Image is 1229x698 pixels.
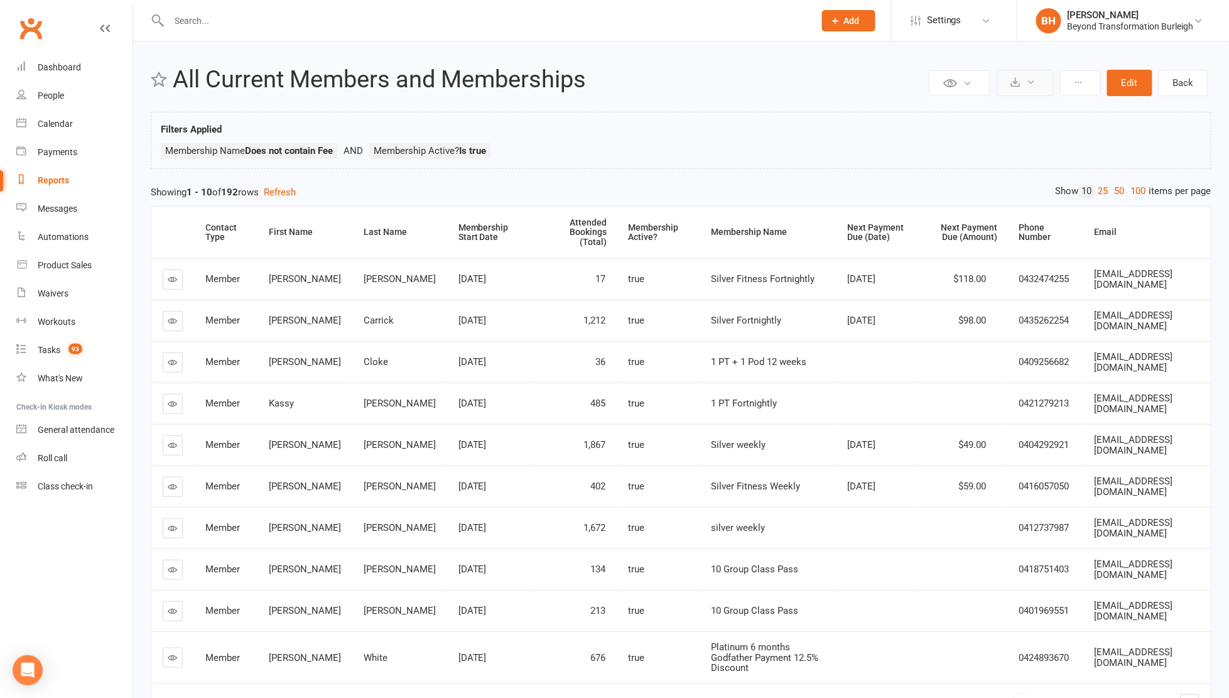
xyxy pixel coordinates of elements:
[205,273,240,285] span: Member
[958,315,986,326] span: $98.00
[711,481,800,492] span: Silver Fitness Weekly
[711,398,777,409] span: 1 PT Fortnightly
[165,12,806,30] input: Search...
[38,345,60,355] div: Tasks
[590,652,605,663] span: 676
[848,481,876,492] span: [DATE]
[205,223,247,243] div: Contact Type
[711,356,806,368] span: 1 PT + 1 Pod 12 weeks
[590,605,605,616] span: 213
[38,260,92,270] div: Product Sales
[269,398,294,409] span: Kassy
[458,522,487,533] span: [DATE]
[1079,185,1095,198] a: 10
[205,564,240,575] span: Member
[16,336,133,364] a: Tasks 93
[711,641,818,673] span: Platinum 6 months Godfather Payment 12.5% Discount
[364,605,436,616] span: [PERSON_NAME]
[848,439,876,450] span: [DATE]
[848,273,876,285] span: [DATE]
[187,187,212,198] strong: 1 - 10
[245,145,333,156] strong: Does not contain Fee
[205,605,240,616] span: Member
[205,652,240,663] span: Member
[165,145,333,156] span: Membership Name
[269,605,341,616] span: [PERSON_NAME]
[16,166,133,195] a: Reports
[16,53,133,82] a: Dashboard
[628,356,644,368] span: true
[205,398,240,409] span: Member
[364,564,436,575] span: [PERSON_NAME]
[590,398,605,409] span: 485
[269,227,342,237] div: First Name
[269,564,341,575] span: [PERSON_NAME]
[711,605,798,616] span: 10 Group Class Pass
[711,439,766,450] span: Silver weekly
[205,481,240,492] span: Member
[16,364,133,393] a: What's New
[628,652,644,663] span: true
[16,416,133,444] a: General attendance kiosk mode
[1019,398,1069,409] span: 0421279213
[458,356,487,368] span: [DATE]
[38,317,75,327] div: Workouts
[583,315,605,326] span: 1,212
[16,308,133,336] a: Workouts
[711,315,781,326] span: Silver Fortnightly
[628,223,690,243] div: Membership Active?
[1019,273,1069,285] span: 0432474255
[1036,8,1061,33] div: BH
[364,398,436,409] span: [PERSON_NAME]
[1107,70,1152,96] button: Edit
[269,315,341,326] span: [PERSON_NAME]
[458,564,487,575] span: [DATE]
[1068,9,1194,21] div: [PERSON_NAME]
[711,522,765,533] span: silver weekly
[364,227,437,237] div: Last Name
[38,90,64,101] div: People
[38,288,68,298] div: Waivers
[1095,268,1173,290] span: [EMAIL_ADDRESS][DOMAIN_NAME]
[545,218,607,247] div: Attended Bookings (Total)
[1095,393,1173,415] span: [EMAIL_ADDRESS][DOMAIN_NAME]
[1095,517,1173,539] span: [EMAIL_ADDRESS][DOMAIN_NAME]
[628,273,644,285] span: true
[364,652,387,663] span: White
[16,251,133,280] a: Product Sales
[1019,315,1069,326] span: 0435262254
[269,652,341,663] span: [PERSON_NAME]
[844,16,860,26] span: Add
[458,605,487,616] span: [DATE]
[205,315,240,326] span: Member
[848,315,876,326] span: [DATE]
[364,481,436,492] span: [PERSON_NAME]
[958,439,986,450] span: $49.00
[590,481,605,492] span: 402
[1159,70,1208,96] a: Back
[711,227,826,237] div: Membership Name
[711,273,815,285] span: Silver Fitness Fortnightly
[364,522,436,533] span: [PERSON_NAME]
[458,652,487,663] span: [DATE]
[711,564,798,575] span: 10 Group Class Pass
[269,439,341,450] span: [PERSON_NAME]
[628,481,644,492] span: true
[161,124,222,135] strong: Filters Applied
[595,273,605,285] span: 17
[1095,185,1112,198] a: 25
[458,439,487,450] span: [DATE]
[628,439,644,450] span: true
[583,439,605,450] span: 1,867
[1019,439,1069,450] span: 0404292921
[16,110,133,138] a: Calendar
[38,453,67,463] div: Roll call
[1019,356,1069,368] span: 0409256682
[1095,559,1173,581] span: [EMAIL_ADDRESS][DOMAIN_NAME]
[16,472,133,501] a: Class kiosk mode
[269,356,341,368] span: [PERSON_NAME]
[953,273,986,285] span: $118.00
[459,145,486,156] strong: Is true
[1068,21,1194,32] div: Beyond Transformation Burleigh
[38,232,89,242] div: Automations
